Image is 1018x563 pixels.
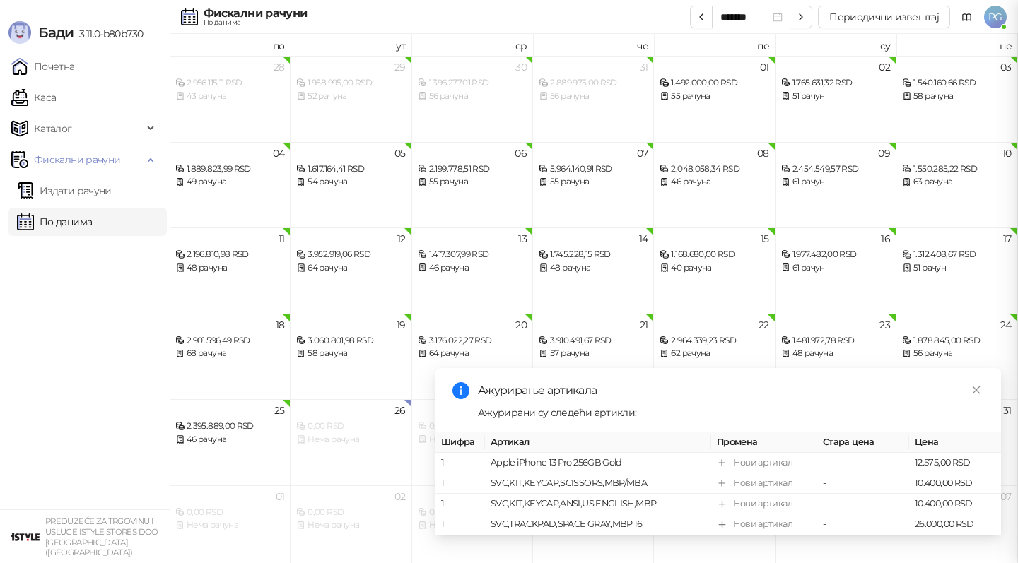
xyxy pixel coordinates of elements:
td: 10.400,00 RSD [909,474,1001,494]
td: 12.575,00 RSD [909,454,1001,474]
th: Стара цена [817,432,909,453]
td: SVC,KIT,KEYCAP,SCISSORS,MBP/MBA [485,474,711,494]
td: - [817,454,909,474]
td: - [817,474,909,494]
td: 1 [435,494,485,515]
td: Apple iPhone 13 Pro 256GB Gold [485,454,711,474]
th: Артикал [485,432,711,453]
div: Нови артикал [733,497,792,511]
td: - [817,494,909,515]
td: - [817,515,909,535]
td: SVC,TRACKPAD,SPACE GRAY,MBP 16 [485,515,711,535]
th: Шифра [435,432,485,453]
span: close [971,385,981,395]
span: info-circle [452,382,469,399]
div: Нови артикал [733,456,792,470]
td: 10.400,00 RSD [909,494,1001,515]
div: Нови артикал [733,518,792,532]
td: 1 [435,515,485,535]
td: SVC,KIT,KEYCAP,ANSI,US ENGLISH,MBP [485,494,711,515]
th: Цена [909,432,1001,453]
div: Нови артикал [733,477,792,491]
td: 26.000,00 RSD [909,515,1001,535]
td: 1 [435,454,485,474]
th: Промена [711,432,817,453]
a: Close [969,382,984,398]
div: Ажурирани су следећи артикли: [478,405,984,420]
td: 1 [435,474,485,494]
div: Ажурирање артикала [478,382,984,399]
